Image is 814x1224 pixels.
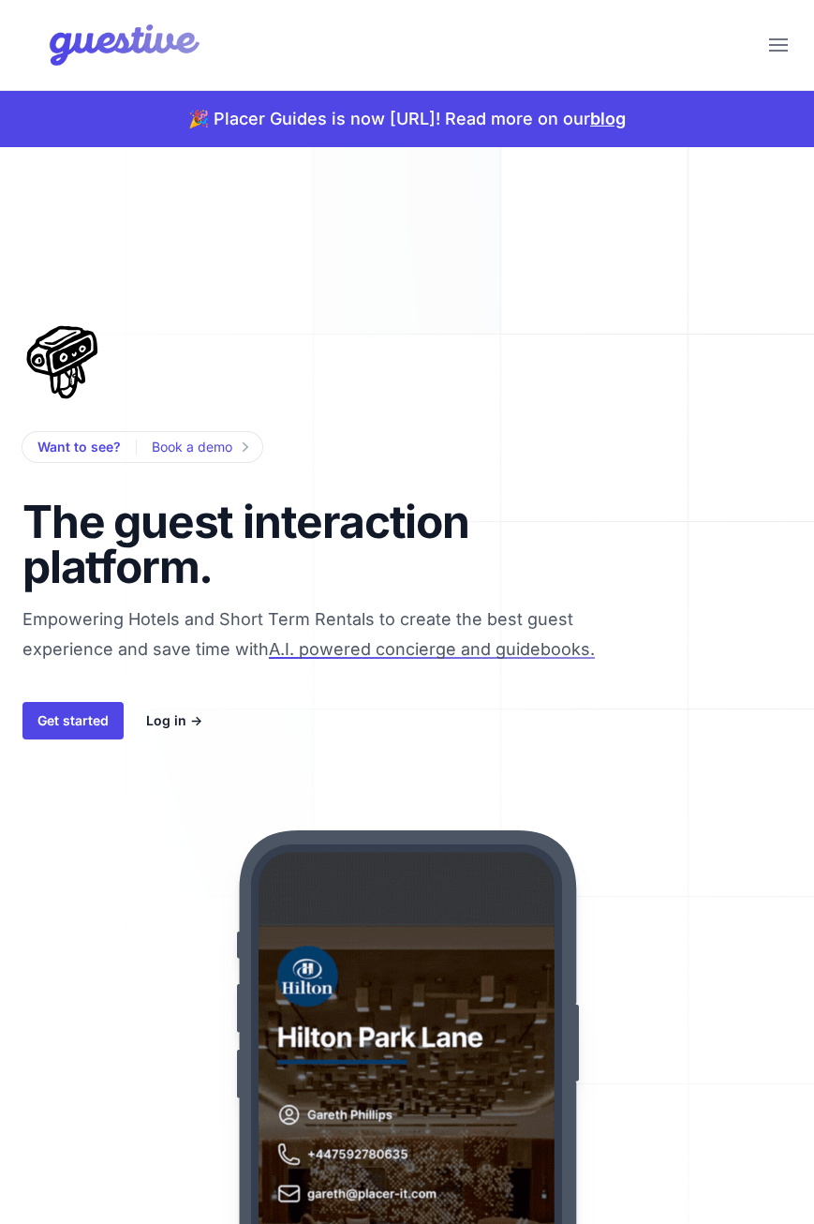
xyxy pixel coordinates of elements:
a: Log in → [146,709,202,732]
a: Book a demo [152,436,247,458]
a: Get started [22,702,124,739]
p: 🎉 Placer Guides is now [URL]! Read more on our [188,106,626,132]
span: A.I. powered concierge and guidebooks. [269,639,595,659]
img: Your Company [15,7,204,82]
a: blog [590,109,626,128]
span: Empowering Hotels and Short Term Rentals to create the best guest experience and save time with [22,609,652,739]
h1: The guest interaction platform. [22,500,502,590]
